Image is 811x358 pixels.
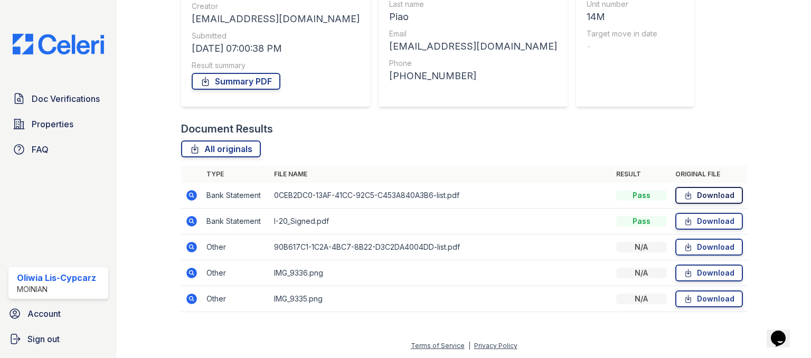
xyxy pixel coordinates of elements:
a: FAQ [8,139,108,160]
div: Creator [192,1,360,12]
div: N/A [616,242,667,252]
td: Other [202,286,270,312]
div: N/A [616,268,667,278]
iframe: chat widget [767,316,800,347]
div: Target move in date [587,29,657,39]
div: Submitted [192,31,360,41]
a: Terms of Service [411,342,465,350]
a: Account [4,303,112,324]
td: IMG_9336.png [270,260,612,286]
div: - [587,39,657,54]
a: Download [675,187,743,204]
div: | [468,342,470,350]
span: Properties [32,118,73,130]
div: Pass [616,216,667,227]
div: Email [389,29,557,39]
a: Privacy Policy [474,342,517,350]
a: Download [675,239,743,256]
a: All originals [181,140,261,157]
a: Download [675,290,743,307]
div: Moinian [17,284,96,295]
a: Sign out [4,328,112,350]
div: [DATE] 07:00:38 PM [192,41,360,56]
div: [EMAIL_ADDRESS][DOMAIN_NAME] [389,39,557,54]
div: Piao [389,10,557,24]
th: Result [612,166,671,183]
td: 0CEB2DC0-13AF-41CC-92C5-C453A840A3B6-list.pdf [270,183,612,209]
a: Summary PDF [192,73,280,90]
td: IMG_9335.png [270,286,612,312]
a: Doc Verifications [8,88,108,109]
th: Original file [671,166,747,183]
a: Properties [8,114,108,135]
a: Download [675,213,743,230]
div: Document Results [181,121,273,136]
th: Type [202,166,270,183]
div: N/A [616,294,667,304]
div: [PHONE_NUMBER] [389,69,557,83]
span: Account [27,307,61,320]
div: Oliwia Lis-Cypcarz [17,271,96,284]
span: FAQ [32,143,49,156]
span: Sign out [27,333,60,345]
td: I-20_Signed.pdf [270,209,612,234]
div: [EMAIL_ADDRESS][DOMAIN_NAME] [192,12,360,26]
td: Other [202,234,270,260]
th: File name [270,166,612,183]
td: Bank Statement [202,209,270,234]
div: Phone [389,58,557,69]
span: Doc Verifications [32,92,100,105]
a: Download [675,265,743,281]
td: Bank Statement [202,183,270,209]
td: Other [202,260,270,286]
img: CE_Logo_Blue-a8612792a0a2168367f1c8372b55b34899dd931a85d93a1a3d3e32e68fde9ad4.png [4,34,112,54]
td: 90B617C1-1C2A-4BC7-8B22-D3C2DA4004DD-list.pdf [270,234,612,260]
div: Result summary [192,60,360,71]
div: Pass [616,190,667,201]
div: 14M [587,10,657,24]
